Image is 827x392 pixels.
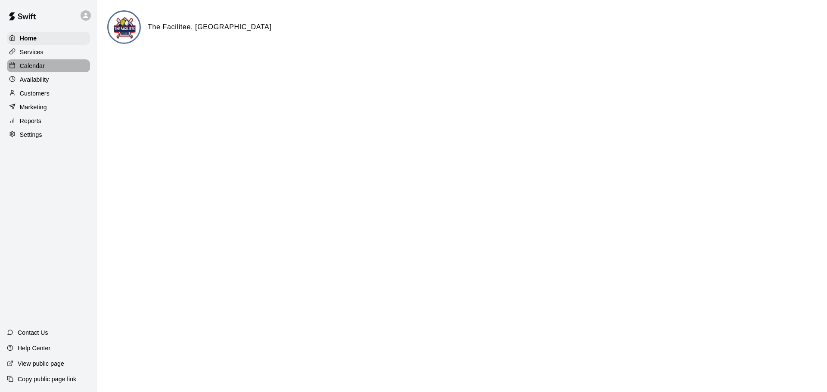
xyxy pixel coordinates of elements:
[20,130,42,139] p: Settings
[20,62,45,70] p: Calendar
[20,34,37,43] p: Home
[18,344,50,352] p: Help Center
[148,22,272,33] h6: The Facilitee, [GEOGRAPHIC_DATA]
[109,12,141,44] img: The Facilitee, Little Elm logo
[20,117,41,125] p: Reports
[7,73,90,86] a: Availability
[18,375,76,383] p: Copy public page link
[7,101,90,114] a: Marketing
[18,328,48,337] p: Contact Us
[20,48,44,56] p: Services
[20,89,50,98] p: Customers
[7,59,90,72] a: Calendar
[18,359,64,368] p: View public page
[20,75,49,84] p: Availability
[7,32,90,45] a: Home
[20,103,47,111] p: Marketing
[7,128,90,141] a: Settings
[7,46,90,59] a: Services
[7,114,90,127] a: Reports
[7,87,90,100] a: Customers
